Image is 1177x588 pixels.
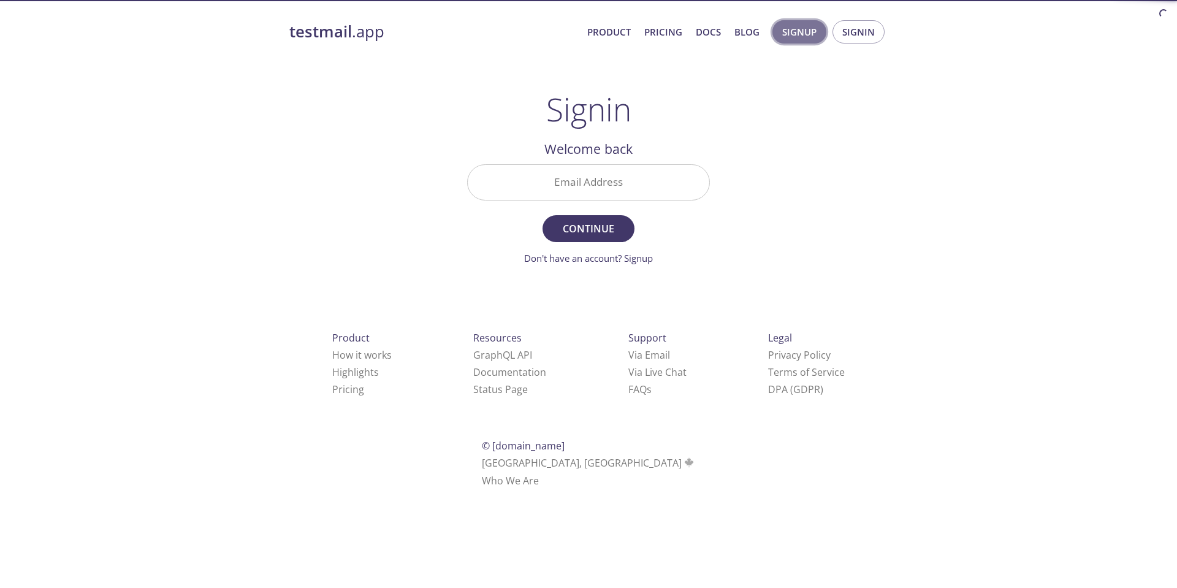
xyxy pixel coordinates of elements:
a: Blog [734,24,760,40]
button: Signup [772,20,826,44]
a: Pricing [332,383,364,396]
a: FAQ [628,383,652,396]
span: [GEOGRAPHIC_DATA], [GEOGRAPHIC_DATA] [482,456,696,470]
a: Documentation [473,365,546,379]
a: testmail.app [289,21,577,42]
span: Signup [782,24,817,40]
h2: Welcome back [467,139,710,159]
a: Don't have an account? Signup [524,252,653,264]
span: s [647,383,652,396]
a: Privacy Policy [768,348,831,362]
span: Legal [768,331,792,345]
strong: testmail [289,21,352,42]
span: Resources [473,331,522,345]
button: Signin [832,20,885,44]
span: Product [332,331,370,345]
a: GraphQL API [473,348,532,362]
a: Status Page [473,383,528,396]
a: How it works [332,348,392,362]
h1: Signin [546,91,631,128]
span: Support [628,331,666,345]
a: Via Email [628,348,670,362]
a: Highlights [332,365,379,379]
span: Signin [842,24,875,40]
a: Via Live Chat [628,365,687,379]
a: DPA (GDPR) [768,383,823,396]
a: Who We Are [482,474,539,487]
a: Terms of Service [768,365,845,379]
a: Pricing [644,24,682,40]
span: © [DOMAIN_NAME] [482,439,565,452]
span: Continue [556,220,621,237]
button: Continue [543,215,634,242]
a: Docs [696,24,721,40]
a: Product [587,24,631,40]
